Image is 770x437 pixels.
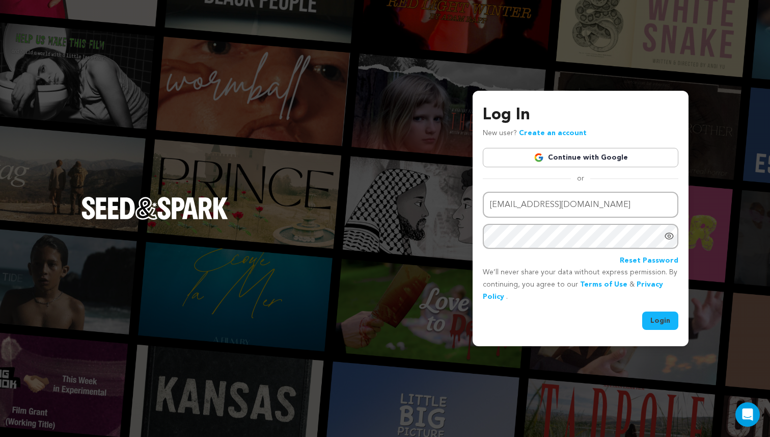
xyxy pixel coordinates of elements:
[483,281,663,300] a: Privacy Policy
[642,312,678,330] button: Login
[534,152,544,163] img: Google logo
[664,231,674,241] a: Show password as plain text. Warning: this will display your password on the screen.
[483,267,678,303] p: We’ll never share your data without express permission. By continuing, you agree to our & .
[81,197,228,219] img: Seed&Spark Logo
[483,127,587,140] p: New user?
[519,130,587,137] a: Create an account
[735,402,760,427] div: Open Intercom Messenger
[81,197,228,240] a: Seed&Spark Homepage
[571,173,590,184] span: or
[483,192,678,218] input: Email address
[620,255,678,267] a: Reset Password
[483,148,678,167] a: Continue with Google
[580,281,627,288] a: Terms of Use
[483,103,678,127] h3: Log In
